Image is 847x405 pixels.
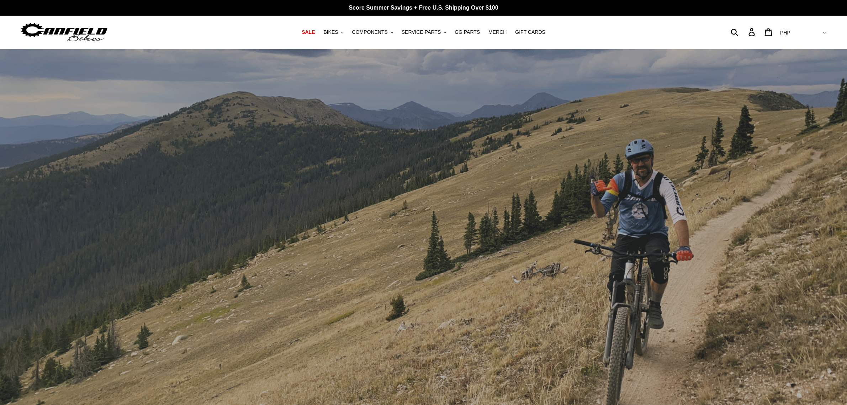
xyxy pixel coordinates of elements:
[20,21,108,43] img: Canfield Bikes
[323,29,338,35] span: BIKES
[320,27,347,37] button: BIKES
[451,27,483,37] a: GG PARTS
[349,27,397,37] button: COMPONENTS
[455,29,480,35] span: GG PARTS
[298,27,318,37] a: SALE
[352,29,388,35] span: COMPONENTS
[512,27,549,37] a: GIFT CARDS
[398,27,450,37] button: SERVICE PARTS
[515,29,545,35] span: GIFT CARDS
[485,27,510,37] a: MERCH
[402,29,441,35] span: SERVICE PARTS
[488,29,507,35] span: MERCH
[302,29,315,35] span: SALE
[735,24,753,40] input: Search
